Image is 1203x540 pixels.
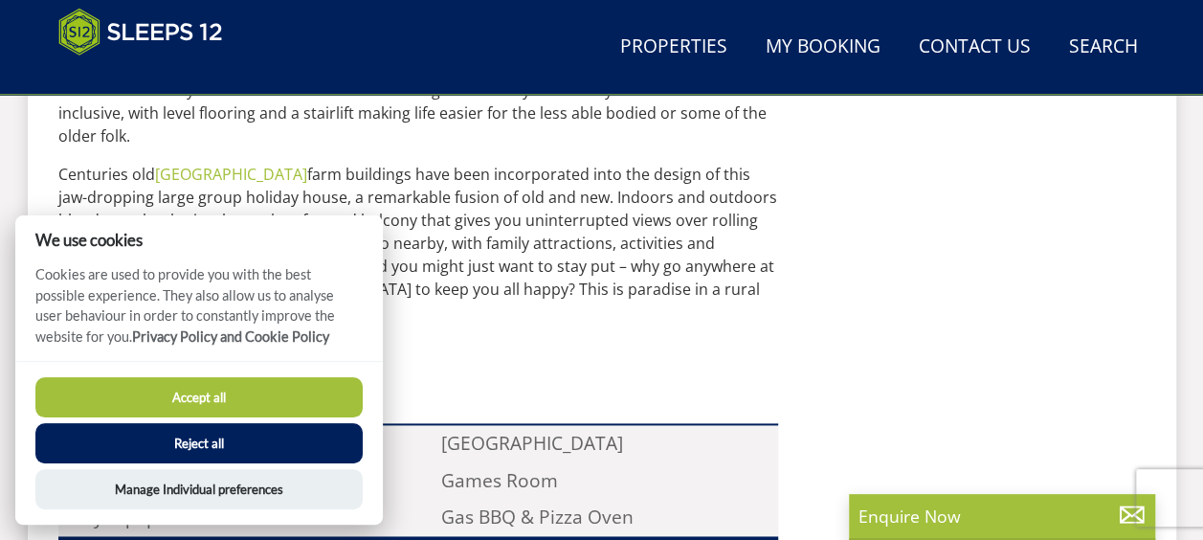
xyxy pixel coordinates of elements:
li: Gas BBQ & Pizza Oven [433,499,778,535]
p: Cookies are used to provide you with the best possible experience. They also allow us to analyse ... [15,264,383,361]
h2: We use cookies [15,231,383,249]
li: Games Room [433,462,778,499]
button: Reject all [35,423,363,463]
a: Properties [613,26,735,69]
img: Sleeps 12 [58,8,223,56]
a: [GEOGRAPHIC_DATA] [155,164,307,185]
a: Contact Us [911,26,1038,69]
iframe: Customer reviews powered by Trustpilot [49,67,250,83]
p: Enquire Now [858,504,1146,529]
a: Privacy Policy and Cookie Policy [132,328,329,345]
button: Accept all [35,377,363,417]
button: Manage Individual preferences [35,469,363,509]
a: My Booking [758,26,888,69]
li: [GEOGRAPHIC_DATA] [433,425,778,461]
a: Search [1061,26,1146,69]
p: Centuries old farm buildings have been incorporated into the design of this jaw-dropping large gr... [58,163,778,324]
